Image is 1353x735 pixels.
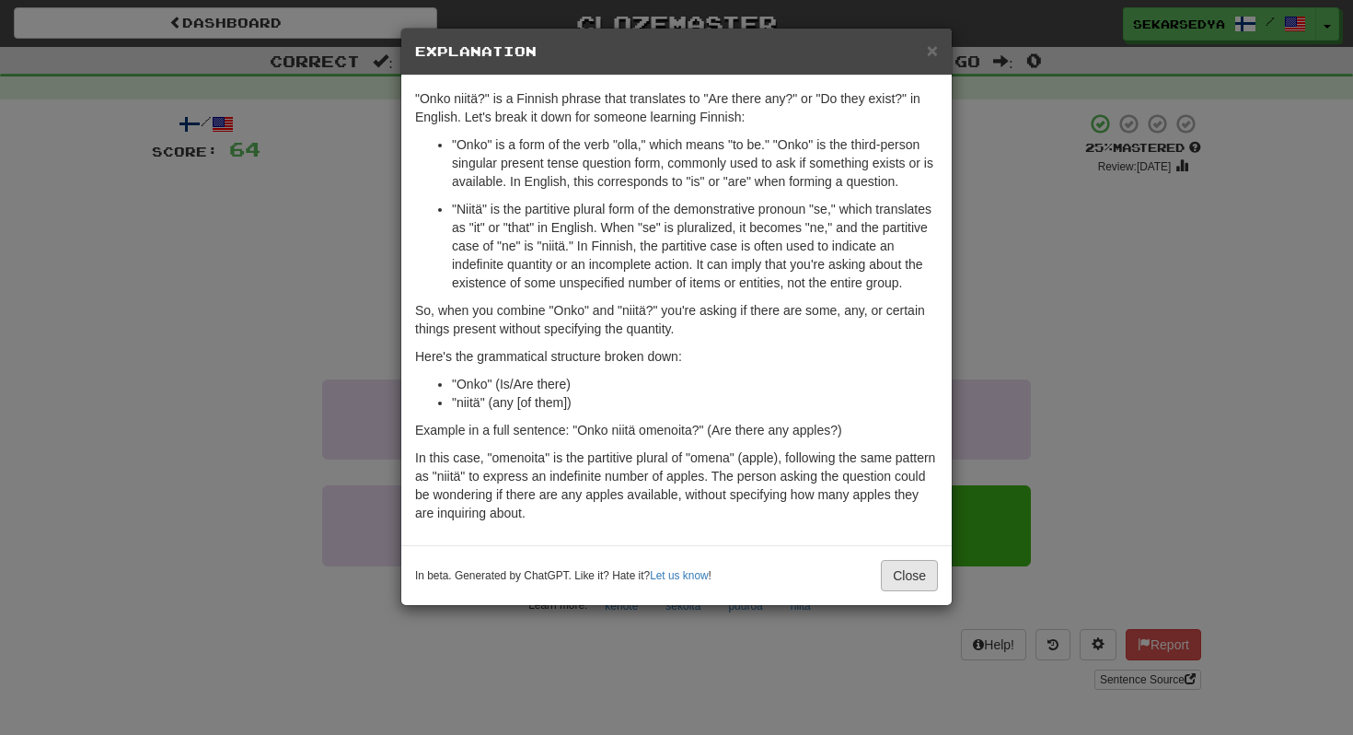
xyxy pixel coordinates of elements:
li: "niitä" (any [of them]) [452,393,938,412]
p: "Onko niitä?" is a Finnish phrase that translates to "Are there any?" or "Do they exist?" in Engl... [415,89,938,126]
button: Close [881,560,938,591]
button: Close [927,41,938,60]
p: Example in a full sentence: "Onko niitä omenoita?" (Are there any apples?) [415,421,938,439]
p: "Niitä" is the partitive plural form of the demonstrative pronoun "se," which translates as "it" ... [452,200,938,292]
a: Let us know [650,569,708,582]
h5: Explanation [415,42,938,61]
li: "Onko" (Is/Are there) [452,375,938,393]
span: × [927,40,938,61]
p: "Onko" is a form of the verb "olla," which means "to be." "Onko" is the third-person singular pre... [452,135,938,191]
p: Here's the grammatical structure broken down: [415,347,938,366]
p: In this case, "omenoita" is the partitive plural of "omena" (apple), following the same pattern a... [415,449,938,522]
p: So, when you combine "Onko" and "niitä?" you're asking if there are some, any, or certain things ... [415,301,938,338]
small: In beta. Generated by ChatGPT. Like it? Hate it? ! [415,568,711,584]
